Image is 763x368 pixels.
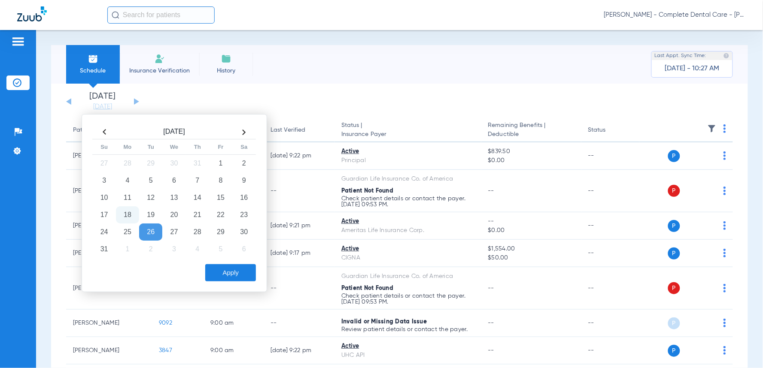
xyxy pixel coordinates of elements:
span: $839.50 [488,147,575,156]
div: Active [341,244,474,253]
div: Guardian Life Insurance Co. of America [341,272,474,281]
span: -- [488,285,495,291]
span: P [668,282,680,294]
span: Last Appt. Sync Time: [655,51,706,60]
span: $50.00 [488,253,575,262]
span: P [668,247,680,259]
img: last sync help info [723,53,730,59]
span: [PERSON_NAME] - Complete Dental Care - [PERSON_NAME] [PERSON_NAME], DDS, [GEOGRAPHIC_DATA] [604,11,746,19]
td: -- [581,337,639,365]
div: Active [341,147,474,156]
img: group-dot-blue.svg [723,249,726,257]
td: 9:00 AM [204,337,264,365]
span: $0.00 [488,156,575,165]
th: Status [581,118,639,142]
span: Schedule [73,66,113,75]
td: [PERSON_NAME] [66,310,152,337]
img: group-dot-blue.svg [723,124,726,133]
td: -- [264,170,334,212]
span: 9092 [159,320,172,326]
span: Patient Not Found [341,285,393,291]
span: $1,554.00 [488,244,575,253]
span: 3847 [159,347,172,353]
li: [DATE] [77,92,128,111]
div: UHC API [341,351,474,360]
span: P [668,150,680,162]
td: -- [581,142,639,170]
div: Principal [341,156,474,165]
span: $0.00 [488,226,575,235]
td: [DATE] 9:22 PM [264,142,334,170]
td: [DATE] 9:17 PM [264,240,334,267]
span: -- [488,217,575,226]
td: [PERSON_NAME] [66,337,152,365]
img: group-dot-blue.svg [723,151,726,160]
img: Schedule [88,54,98,64]
img: hamburger-icon [11,36,25,47]
input: Search for patients [107,6,215,24]
td: -- [581,212,639,240]
div: Active [341,342,474,351]
td: -- [581,240,639,267]
div: Last Verified [271,126,305,135]
img: group-dot-blue.svg [723,221,726,230]
span: -- [488,320,495,326]
span: -- [488,188,495,194]
img: History [221,54,231,64]
td: -- [264,310,334,337]
span: Patient Not Found [341,188,393,194]
span: P [668,345,680,357]
td: -- [581,267,639,310]
img: Search Icon [112,11,119,19]
img: group-dot-blue.svg [723,319,726,327]
td: [DATE] 9:21 PM [264,212,334,240]
span: Insurance Verification [126,66,193,75]
td: [DATE] 9:22 PM [264,337,334,365]
iframe: Chat Widget [720,327,763,368]
th: [DATE] [116,125,232,139]
img: group-dot-blue.svg [723,284,726,293]
span: P [668,317,680,329]
td: 9:00 AM [204,310,264,337]
div: Last Verified [271,126,328,135]
span: Invalid or Missing Data Issue [341,319,427,325]
th: Status | [334,118,481,142]
img: Zuub Logo [17,6,47,21]
img: group-dot-blue.svg [723,187,726,195]
p: Check patient details or contact the payer. [DATE] 09:53 PM. [341,196,474,208]
a: [DATE] [77,103,128,111]
p: Review patient details or contact the payer. [341,326,474,332]
th: Remaining Benefits | [481,118,581,142]
span: P [668,185,680,197]
img: filter.svg [708,124,716,133]
span: [DATE] - 10:27 AM [665,64,720,73]
div: Active [341,217,474,226]
span: P [668,220,680,232]
div: Guardian Life Insurance Co. of America [341,175,474,184]
img: Manual Insurance Verification [155,54,165,64]
div: Patient Name [73,126,145,135]
span: Insurance Payer [341,130,474,139]
p: Check patient details or contact the payer. [DATE] 09:53 PM. [341,293,474,305]
td: -- [581,310,639,337]
span: Deductible [488,130,575,139]
td: -- [264,267,334,310]
button: Apply [205,264,256,281]
span: History [206,66,246,75]
div: Patient Name [73,126,111,135]
td: -- [581,170,639,212]
span: -- [488,347,495,353]
div: CIGNA [341,253,474,262]
div: Ameritas Life Insurance Corp. [341,226,474,235]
